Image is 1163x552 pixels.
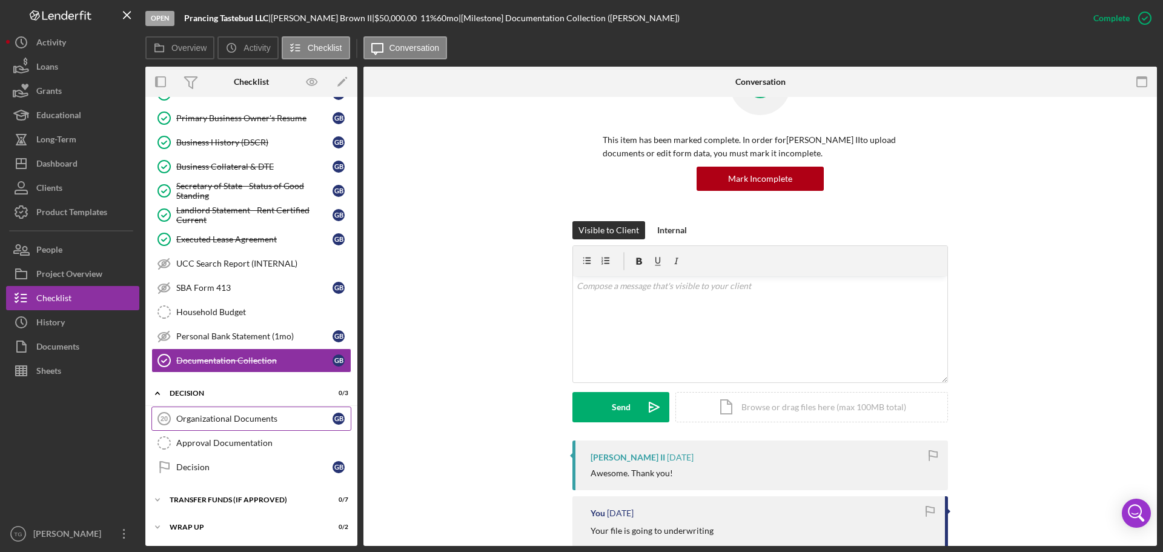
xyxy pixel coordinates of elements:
[612,392,631,422] div: Send
[459,13,680,23] div: | [Milestone] Documentation Collection ([PERSON_NAME])
[6,310,139,334] button: History
[36,238,62,265] div: People
[6,127,139,151] button: Long-Term
[326,496,348,504] div: 0 / 7
[151,407,351,431] a: 20Organizational DocumentsGB
[36,79,62,106] div: Grants
[145,11,174,26] div: Open
[176,205,333,225] div: Landlord Statement - Rent Certified Current
[333,330,345,342] div: G B
[6,103,139,127] button: Educational
[176,234,333,244] div: Executed Lease Agreement
[151,431,351,455] a: Approval Documentation
[591,468,673,478] div: Awesome. Thank you!
[374,13,420,23] div: $50,000.00
[591,453,665,462] div: [PERSON_NAME] II
[176,283,333,293] div: SBA Form 413
[6,176,139,200] button: Clients
[36,30,66,58] div: Activity
[184,13,271,23] div: |
[176,307,351,317] div: Household Budget
[6,334,139,359] button: Documents
[607,508,634,518] time: 2025-08-20 23:12
[36,334,79,362] div: Documents
[657,221,687,239] div: Internal
[326,524,348,531] div: 0 / 2
[6,200,139,224] button: Product Templates
[308,43,342,53] label: Checklist
[176,414,333,424] div: Organizational Documents
[151,155,351,179] a: Business Collateral & DTEGB
[333,161,345,173] div: G B
[333,112,345,124] div: G B
[244,43,270,53] label: Activity
[6,30,139,55] button: Activity
[36,286,71,313] div: Checklist
[36,359,61,386] div: Sheets
[151,348,351,373] a: Documentation CollectionGB
[6,286,139,310] a: Checklist
[333,136,345,148] div: G B
[735,77,786,87] div: Conversation
[36,176,62,203] div: Clients
[151,455,351,479] a: DecisionGB
[333,413,345,425] div: G B
[591,524,714,537] p: Your file is going to underwriting
[1122,499,1151,528] div: Open Intercom Messenger
[333,461,345,473] div: G B
[14,531,22,537] text: TG
[326,390,348,397] div: 0 / 3
[437,13,459,23] div: 60 mo
[667,453,694,462] time: 2025-08-21 02:14
[6,151,139,176] button: Dashboard
[151,251,351,276] a: UCC Search Report (INTERNAL)
[651,221,693,239] button: Internal
[151,106,351,130] a: Primary Business Owner's ResumeGB
[151,203,351,227] a: Landlord Statement - Rent Certified CurrentGB
[170,496,318,504] div: Transfer Funds (If Approved)
[6,238,139,262] button: People
[697,167,824,191] button: Mark Incomplete
[176,462,333,472] div: Decision
[151,276,351,300] a: SBA Form 413GB
[151,179,351,203] a: Secretary of State - Status of Good StandingGB
[271,13,374,23] div: [PERSON_NAME] Brown II |
[36,55,58,82] div: Loans
[591,508,605,518] div: You
[333,233,345,245] div: G B
[176,138,333,147] div: Business History (DSCR)
[333,354,345,367] div: G B
[176,113,333,123] div: Primary Business Owner's Resume
[217,36,278,59] button: Activity
[170,390,318,397] div: Decision
[333,282,345,294] div: G B
[333,185,345,197] div: G B
[145,36,214,59] button: Overview
[30,522,109,549] div: [PERSON_NAME]
[389,43,440,53] label: Conversation
[151,300,351,324] a: Household Budget
[176,162,333,171] div: Business Collateral & DTE
[363,36,448,59] button: Conversation
[6,359,139,383] button: Sheets
[572,221,645,239] button: Visible to Client
[176,356,333,365] div: Documentation Collection
[603,133,918,161] p: This item has been marked complete. In order for [PERSON_NAME] II to upload documents or edit for...
[6,262,139,286] button: Project Overview
[282,36,350,59] button: Checklist
[728,167,792,191] div: Mark Incomplete
[176,438,351,448] div: Approval Documentation
[171,43,207,53] label: Overview
[420,13,437,23] div: 11 %
[161,415,168,422] tspan: 20
[36,262,102,289] div: Project Overview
